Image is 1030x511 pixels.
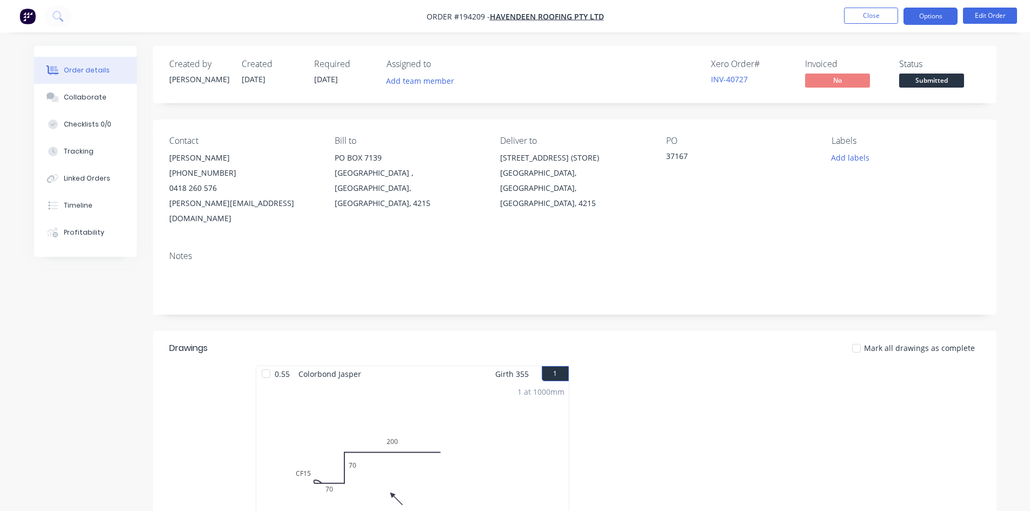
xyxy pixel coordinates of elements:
button: Order details [34,57,137,84]
button: Add team member [380,74,460,88]
div: 0418 260 576 [169,181,317,196]
button: Collaborate [34,84,137,111]
div: Profitability [64,228,104,237]
span: Colorbond Jasper [294,366,366,382]
div: Collaborate [64,92,107,102]
div: [STREET_ADDRESS] (STORE) [500,150,648,165]
div: Xero Order # [711,59,792,69]
img: Factory [19,8,36,24]
button: Close [844,8,898,24]
span: [DATE] [314,74,338,84]
div: Order details [64,65,110,75]
div: [PERSON_NAME] [169,74,229,85]
div: [GEOGRAPHIC_DATA], [GEOGRAPHIC_DATA], [GEOGRAPHIC_DATA], 4215 [500,165,648,211]
div: Created [242,59,301,69]
div: PO [666,136,814,146]
a: Havendeen Roofing Pty Ltd [490,11,604,22]
div: Labels [832,136,980,146]
button: Tracking [34,138,137,165]
div: [PERSON_NAME][EMAIL_ADDRESS][DOMAIN_NAME] [169,196,317,226]
div: PO BOX 7139[GEOGRAPHIC_DATA] , [GEOGRAPHIC_DATA], [GEOGRAPHIC_DATA], 4215 [335,150,483,211]
span: Mark all drawings as complete [864,342,975,354]
div: [STREET_ADDRESS] (STORE)[GEOGRAPHIC_DATA], [GEOGRAPHIC_DATA], [GEOGRAPHIC_DATA], 4215 [500,150,648,211]
div: [PHONE_NUMBER] [169,165,317,181]
span: Submitted [899,74,964,87]
div: Contact [169,136,317,146]
span: Order #194209 - [427,11,490,22]
div: PO BOX 7139 [335,150,483,165]
button: Options [903,8,958,25]
div: Invoiced [805,59,886,69]
button: Profitability [34,219,137,246]
div: Required [314,59,374,69]
button: Edit Order [963,8,1017,24]
div: 1 at 1000mm [517,386,564,397]
div: Checklists 0/0 [64,120,111,129]
span: No [805,74,870,87]
span: [DATE] [242,74,265,84]
button: Submitted [899,74,964,90]
div: Linked Orders [64,174,110,183]
button: Checklists 0/0 [34,111,137,138]
button: Add labels [826,150,875,165]
button: Add team member [387,74,460,88]
span: Girth 355 [495,366,529,382]
button: Timeline [34,192,137,219]
span: 0.55 [270,366,294,382]
div: [GEOGRAPHIC_DATA] , [GEOGRAPHIC_DATA], [GEOGRAPHIC_DATA], 4215 [335,165,483,211]
div: 37167 [666,150,801,165]
div: Drawings [169,342,208,355]
div: Notes [169,251,980,261]
div: Deliver to [500,136,648,146]
div: [PERSON_NAME][PHONE_NUMBER]0418 260 576[PERSON_NAME][EMAIL_ADDRESS][DOMAIN_NAME] [169,150,317,226]
div: [PERSON_NAME] [169,150,317,165]
div: Timeline [64,201,92,210]
div: Assigned to [387,59,495,69]
div: Status [899,59,980,69]
a: INV-40727 [711,74,748,84]
div: Created by [169,59,229,69]
div: Tracking [64,147,94,156]
button: Linked Orders [34,165,137,192]
button: 1 [542,366,569,381]
div: Bill to [335,136,483,146]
